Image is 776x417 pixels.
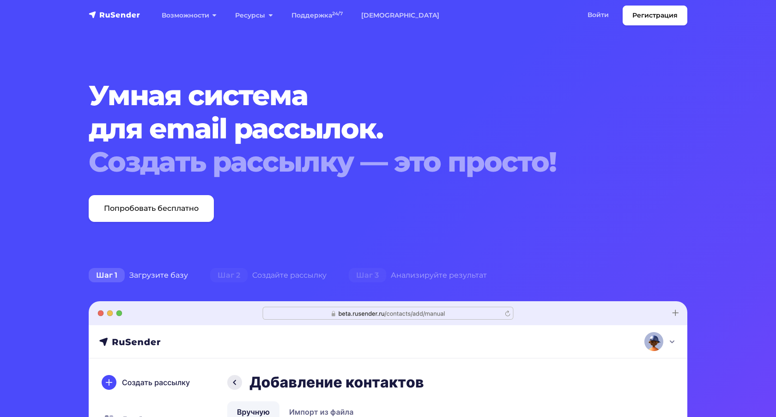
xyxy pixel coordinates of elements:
[226,6,282,25] a: Ресурсы
[199,266,338,285] div: Создайте рассылку
[578,6,618,24] a: Войти
[89,10,140,19] img: RuSender
[352,6,449,25] a: [DEMOGRAPHIC_DATA]
[282,6,352,25] a: Поддержка24/7
[623,6,687,25] a: Регистрация
[338,266,498,285] div: Анализируйте результат
[152,6,226,25] a: Возможности
[89,195,214,222] a: Попробовать бесплатно
[78,266,199,285] div: Загрузите базу
[89,268,125,283] span: Шаг 1
[332,11,343,17] sup: 24/7
[349,268,386,283] span: Шаг 3
[210,268,248,283] span: Шаг 2
[89,79,637,179] h1: Умная система для email рассылок.
[89,145,637,179] div: Создать рассылку — это просто!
